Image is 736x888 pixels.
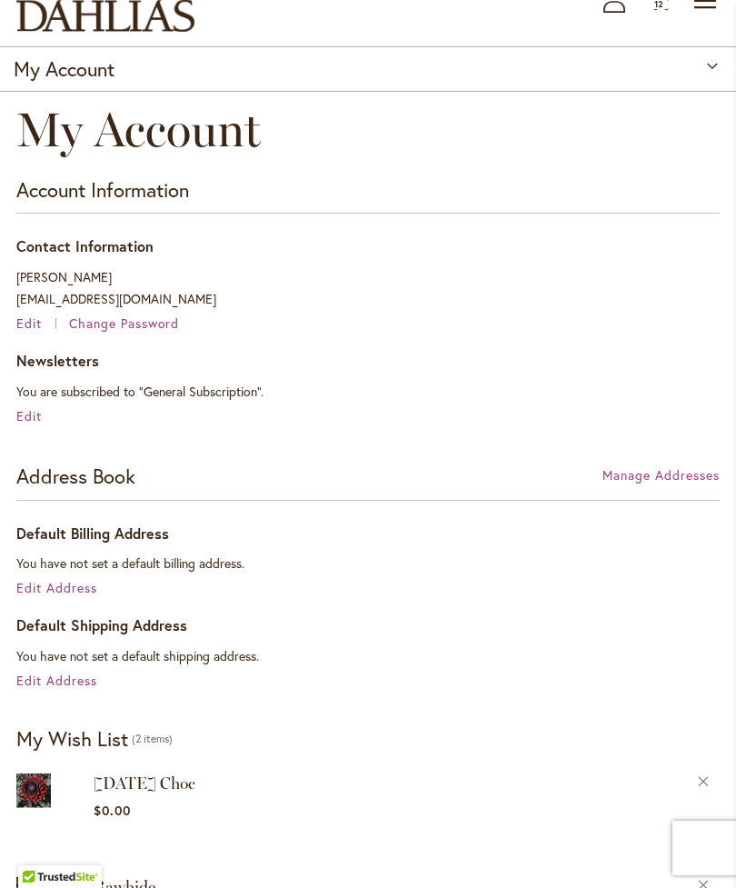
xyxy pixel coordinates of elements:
[16,553,720,574] address: You have not set a default billing address.
[16,524,169,543] span: Default Billing Address
[16,236,154,255] span: Contact Information
[16,266,720,310] p: [PERSON_NAME] [EMAIL_ADDRESS][DOMAIN_NAME]
[14,823,65,874] iframe: Launch Accessibility Center
[16,176,189,203] strong: Account Information
[16,351,99,370] span: Newsletters
[16,770,51,811] img: Karma Choc
[14,55,114,82] strong: My Account
[602,466,720,484] span: Manage Addresses
[16,770,51,814] a: Karma Choc
[132,733,173,746] span: 2 items
[16,725,128,752] strong: My Wish List
[16,672,97,689] a: Edit Address
[94,802,131,819] span: $0.00
[16,645,720,667] address: You have not set a default shipping address.
[602,466,720,484] a: Manage Addresses
[16,314,65,332] a: Edit
[16,579,97,596] a: Edit Address
[16,407,42,424] a: Edit
[16,463,135,489] strong: Address Book
[16,101,261,158] span: My Account
[16,314,42,332] span: Edit
[16,615,187,634] span: Default Shipping Address
[16,381,720,403] p: You are subscribed to "General Subscription".
[69,314,180,332] a: Change Password
[94,773,195,793] a: [DATE] Choc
